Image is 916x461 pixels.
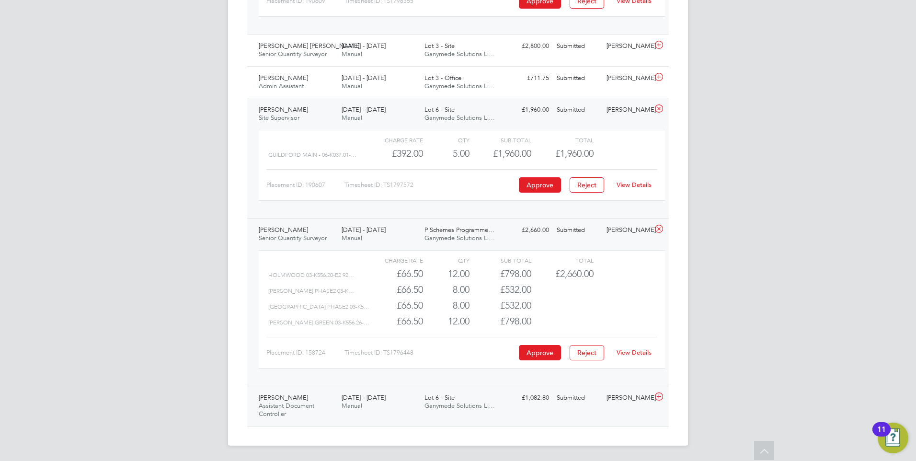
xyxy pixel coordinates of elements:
div: 8.00 [423,282,469,298]
span: [PERSON_NAME] [PERSON_NAME] [259,42,359,50]
div: [PERSON_NAME] [603,222,653,238]
span: Senior Quantity Surveyor [259,234,327,242]
div: QTY [423,134,469,146]
div: £1,082.80 [503,390,553,406]
div: £798.00 [469,313,531,329]
button: Approve [519,345,561,360]
span: [DATE] - [DATE] [342,393,386,402]
div: Total [531,254,593,266]
div: QTY [423,254,469,266]
span: Manual [342,234,362,242]
div: 12.00 [423,313,469,329]
div: £532.00 [469,282,531,298]
span: Guildford Main - 06-K037.01-… [268,151,356,158]
div: Submitted [553,222,603,238]
span: P Schemes Programme… [424,226,494,234]
button: Open Resource Center, 11 new notifications [878,423,908,453]
div: Charge rate [361,254,423,266]
span: £1,960.00 [555,148,594,159]
span: Ganymede Solutions Li… [424,50,495,58]
span: Lot 6 - Site [424,105,455,114]
div: £711.75 [503,70,553,86]
span: [DATE] - [DATE] [342,105,386,114]
div: Sub Total [469,254,531,266]
div: Sub Total [469,134,531,146]
span: £2,660.00 [555,268,594,279]
div: [PERSON_NAME] [603,390,653,406]
div: Placement ID: 158724 [266,345,344,360]
div: £392.00 [361,146,423,161]
div: £2,800.00 [503,38,553,54]
span: [PERSON_NAME] [259,393,308,402]
span: Assistant Document Controller [259,402,314,418]
div: 12.00 [423,266,469,282]
span: Manual [342,50,362,58]
div: £2,660.00 [503,222,553,238]
div: £1,960.00 [469,146,531,161]
span: [DATE] - [DATE] [342,42,386,50]
span: Ganymede Solutions Li… [424,234,495,242]
div: £66.50 [361,266,423,282]
span: Ganymede Solutions Li… [424,114,495,122]
span: Ganymede Solutions Li… [424,402,495,410]
span: Holmwood 03-K556.20-E2 92… [268,272,354,278]
div: £798.00 [469,266,531,282]
span: [GEOGRAPHIC_DATA] Phase2 03-K5… [268,303,369,310]
span: Lot 3 - Office [424,74,461,82]
span: Manual [342,402,362,410]
div: £66.50 [361,313,423,329]
div: Submitted [553,390,603,406]
a: View Details [617,348,652,357]
a: View Details [617,181,652,189]
div: Timesheet ID: TS1796448 [344,345,516,360]
div: £532.00 [469,298,531,313]
span: Manual [342,82,362,90]
div: £1,960.00 [503,102,553,118]
span: Lot 6 - Site [424,393,455,402]
div: £66.50 [361,282,423,298]
div: Timesheet ID: TS1797572 [344,177,516,193]
div: Submitted [553,70,603,86]
div: Placement ID: 190607 [266,177,344,193]
span: Lot 3 - Site [424,42,455,50]
button: Reject [570,345,604,360]
div: £66.50 [361,298,423,313]
div: Submitted [553,38,603,54]
div: [PERSON_NAME] [603,102,653,118]
div: Submitted [553,102,603,118]
span: Senior Quantity Surveyor [259,50,327,58]
span: [DATE] - [DATE] [342,226,386,234]
div: Charge rate [361,134,423,146]
span: Admin Assistant [259,82,304,90]
div: 5.00 [423,146,469,161]
div: 8.00 [423,298,469,313]
span: Manual [342,114,362,122]
span: [DATE] - [DATE] [342,74,386,82]
span: [PERSON_NAME] [259,226,308,234]
button: Reject [570,177,604,193]
button: Approve [519,177,561,193]
div: [PERSON_NAME] [603,38,653,54]
div: 11 [877,429,886,442]
span: [PERSON_NAME] Green 03-K556.26-… [268,319,369,326]
span: [PERSON_NAME] [259,105,308,114]
span: [PERSON_NAME] Phase2 03-K… [268,288,354,294]
span: [PERSON_NAME] [259,74,308,82]
div: Total [531,134,593,146]
span: Ganymede Solutions Li… [424,82,495,90]
span: Site Supervisor [259,114,299,122]
div: [PERSON_NAME] [603,70,653,86]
